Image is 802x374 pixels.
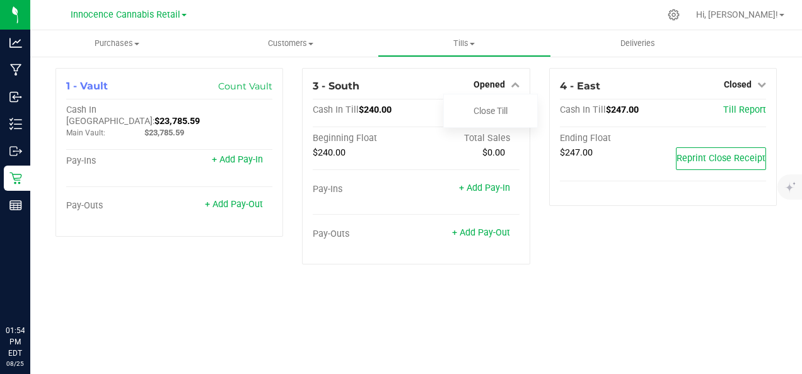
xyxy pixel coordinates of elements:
[560,105,606,115] span: Cash In Till
[9,172,22,184] inline-svg: Retail
[66,128,105,137] span: Main Vault:
[378,38,550,49] span: Tills
[30,38,204,49] span: Purchases
[313,184,416,195] div: Pay-Ins
[66,156,170,167] div: Pay-Ins
[560,147,593,158] span: $247.00
[452,227,510,238] a: + Add Pay-Out
[6,359,25,368] p: 08/25
[551,30,724,57] a: Deliveries
[9,37,22,49] inline-svg: Analytics
[313,105,359,115] span: Cash In Till
[313,80,359,92] span: 3 - South
[724,79,752,89] span: Closed
[204,30,377,57] a: Customers
[474,106,508,116] a: Close Till
[606,105,639,115] span: $247.00
[474,79,505,89] span: Opened
[416,133,520,144] div: Total Sales
[676,147,766,170] button: Reprint Close Receipt
[71,9,180,20] span: Innocence Cannabis Retail
[313,147,346,158] span: $240.00
[66,80,108,92] span: 1 - Vault
[313,133,416,144] div: Beginning Float
[9,118,22,130] inline-svg: Inventory
[218,81,272,92] a: Count Vault
[30,30,204,57] a: Purchases
[9,91,22,103] inline-svg: Inbound
[482,147,505,158] span: $0.00
[378,30,551,57] a: Tills
[9,64,22,76] inline-svg: Manufacturing
[13,273,50,311] iframe: Resource center
[9,199,22,212] inline-svg: Reports
[603,38,672,49] span: Deliveries
[560,133,663,144] div: Ending Float
[677,153,765,164] span: Reprint Close Receipt
[723,105,766,115] a: Till Report
[696,9,778,20] span: Hi, [PERSON_NAME]!
[66,200,170,212] div: Pay-Outs
[204,38,376,49] span: Customers
[6,325,25,359] p: 01:54 PM EDT
[144,128,184,137] span: $23,785.59
[359,105,392,115] span: $240.00
[212,154,263,165] a: + Add Pay-In
[459,183,510,193] a: + Add Pay-In
[154,116,200,127] span: $23,785.59
[560,80,600,92] span: 4 - East
[9,145,22,157] inline-svg: Outbound
[666,9,682,21] div: Manage settings
[66,105,154,127] span: Cash In [GEOGRAPHIC_DATA]:
[205,199,263,210] a: + Add Pay-Out
[313,229,416,240] div: Pay-Outs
